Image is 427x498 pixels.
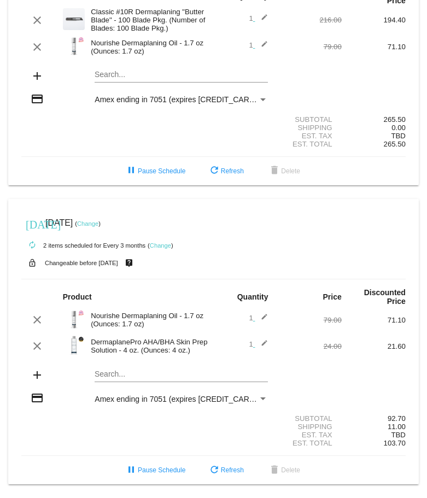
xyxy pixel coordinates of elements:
mat-icon: delete [268,464,281,477]
div: Nourishe Dermaplaning Oil - 1.7 oz (Ounces: 1.7 oz) [85,39,213,55]
mat-icon: clear [31,40,44,54]
span: 1 [249,314,268,322]
mat-icon: edit [255,313,268,326]
span: Refresh [208,167,244,175]
mat-icon: refresh [208,464,221,477]
span: TBD [391,431,406,439]
span: Amex ending in 7051 (expires [CREDIT_CARD_DATA]) [95,95,283,104]
span: Pause Schedule [125,167,185,175]
span: 1 [249,41,268,49]
a: Change [77,220,98,227]
button: Delete [259,460,309,480]
span: TBD [391,132,406,140]
span: Amex ending in 7051 (expires [CREDIT_CARD_DATA]) [95,395,283,403]
div: DermaplanePro AHA/BHA Skin Prep Solution - 4 oz. (Ounces: 4 oz.) [85,338,213,354]
div: Est. Tax [278,132,342,140]
div: Classic #10R Dermaplaning "Butter Blade" - 100 Blade Pkg. (Number of Blades: 100 Blade Pkg.) [85,8,213,32]
span: 1 [249,14,268,22]
mat-icon: pause [125,165,138,178]
div: Est. Total [278,439,342,447]
span: 103.70 [384,439,406,447]
img: Cart-Images-24.png [63,335,85,356]
mat-icon: live_help [122,256,136,270]
small: 2 items scheduled for Every 3 months [21,242,145,249]
span: Delete [268,167,300,175]
mat-icon: lock_open [26,256,39,270]
mat-icon: clear [31,14,44,27]
span: 0.00 [391,124,406,132]
mat-icon: credit_card [31,92,44,106]
mat-icon: edit [255,339,268,353]
div: 265.50 [342,115,406,124]
mat-icon: add [31,69,44,83]
mat-icon: [DATE] [26,217,39,230]
span: 1 [249,340,268,348]
strong: Quantity [237,292,268,301]
div: 21.60 [342,342,406,350]
div: 71.10 [342,43,406,51]
mat-select: Payment Method [95,95,268,104]
div: Shipping [278,423,342,431]
strong: Discounted Price [364,288,406,306]
button: Refresh [199,161,253,181]
span: Refresh [208,466,244,474]
div: 194.40 [342,16,406,24]
mat-icon: refresh [208,165,221,178]
mat-icon: clear [31,339,44,353]
input: Search... [95,370,268,379]
mat-icon: pause [125,464,138,477]
div: Nourishe Dermaplaning Oil - 1.7 oz (Ounces: 1.7 oz) [85,312,213,328]
mat-icon: edit [255,40,268,54]
div: 92.70 [342,414,406,423]
div: 79.00 [278,316,342,324]
small: ( ) [148,242,173,249]
div: 71.10 [342,316,406,324]
mat-icon: edit [255,14,268,27]
button: Refresh [199,460,253,480]
strong: Price [323,292,342,301]
img: 5.png [63,308,85,330]
input: Search... [95,71,268,79]
button: Pause Schedule [116,161,194,181]
div: 79.00 [278,43,342,51]
div: Subtotal [278,414,342,423]
small: ( ) [75,220,101,227]
mat-icon: autorenew [26,239,39,252]
mat-icon: add [31,368,44,382]
div: Est. Tax [278,431,342,439]
div: Shipping [278,124,342,132]
span: 265.50 [384,140,406,148]
span: 11.00 [388,423,406,431]
button: Delete [259,161,309,181]
button: Pause Schedule [116,460,194,480]
span: Delete [268,466,300,474]
span: Pause Schedule [125,466,185,474]
mat-icon: credit_card [31,391,44,405]
mat-icon: clear [31,313,44,326]
div: Est. Total [278,140,342,148]
div: Subtotal [278,115,342,124]
strong: Product [63,292,92,301]
mat-select: Payment Method [95,395,268,403]
img: 5.png [63,35,85,57]
a: Change [150,242,171,249]
img: dermaplanepro-10r-dermaplaning-blade-up-close.png [63,8,85,30]
div: 216.00 [278,16,342,24]
small: Changeable before [DATE] [45,260,118,266]
mat-icon: delete [268,165,281,178]
div: 24.00 [278,342,342,350]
